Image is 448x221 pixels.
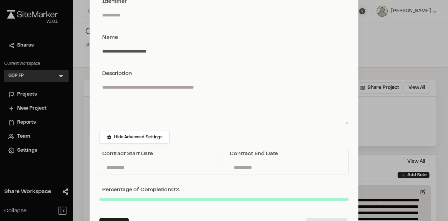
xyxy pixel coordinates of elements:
[99,69,349,78] div: Description
[114,134,162,140] span: Hide Advanced Settings
[102,150,221,158] div: Contract Start Date
[230,150,348,158] div: Contract End Date
[99,131,170,144] button: Hide Advanced Settings
[99,186,349,194] div: Percentage of Completion 0 %
[99,33,349,42] div: Name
